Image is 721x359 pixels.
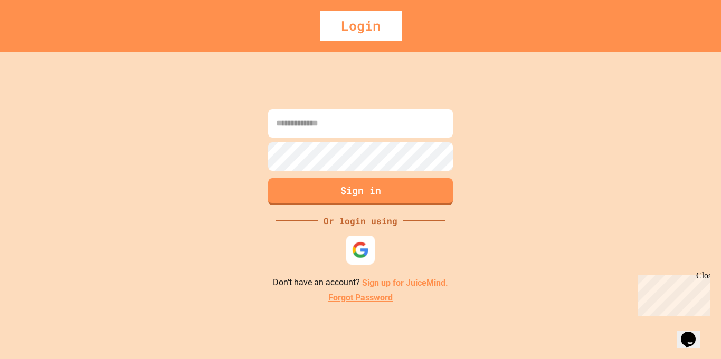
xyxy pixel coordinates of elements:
[268,178,453,205] button: Sign in
[362,277,448,287] a: Sign up for JuiceMind.
[328,292,393,304] a: Forgot Password
[273,276,448,289] p: Don't have an account?
[320,11,402,41] div: Login
[318,215,403,227] div: Or login using
[677,317,710,348] iframe: chat widget
[633,271,710,316] iframe: chat widget
[352,241,369,258] img: google-icon.svg
[4,4,73,67] div: Chat with us now!Close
